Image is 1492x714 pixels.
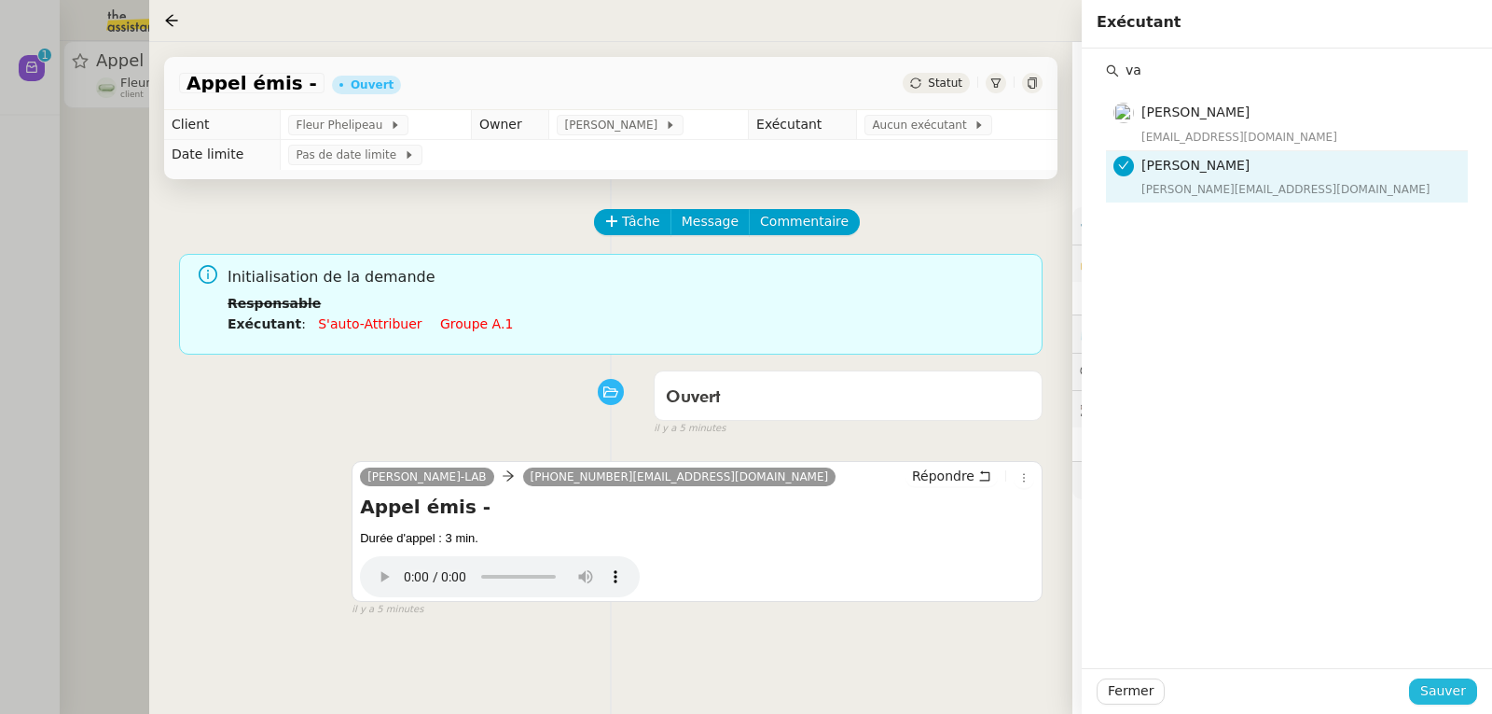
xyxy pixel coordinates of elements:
[360,469,493,485] a: [PERSON_NAME]-LAB
[360,547,640,597] audio: Your browser does not support the audio element.
[471,110,549,140] td: Owner
[1097,13,1181,31] span: Exécutant
[531,470,829,483] span: [PHONE_NUMBER][EMAIL_ADDRESS][DOMAIN_NAME]
[1072,354,1492,390] div: 💬Commentaires
[318,316,421,331] a: S'auto-attribuer
[654,421,725,437] span: il y a 5 minutes
[296,146,403,164] span: Pas de date limite
[1119,58,1468,83] input: input search text
[1141,128,1457,147] div: [EMAIL_ADDRESS][DOMAIN_NAME]
[1072,207,1492,244] div: ⚙️Procédures
[352,602,423,618] span: il y a 5 minutes
[1072,462,1492,498] div: 🧴Autres
[682,211,739,232] span: Message
[1080,401,1313,416] span: 🕵️
[1080,364,1199,379] span: 💬
[228,296,321,311] b: Responsable
[228,265,1028,290] span: Initialisation de la demande
[228,316,301,331] b: Exécutant
[1141,180,1457,199] div: [PERSON_NAME][EMAIL_ADDRESS][DOMAIN_NAME]
[296,116,389,134] span: Fleur Phelipeau
[1072,245,1492,282] div: 🔐Données client
[1080,253,1201,274] span: 🔐
[1072,315,1492,352] div: ⏲️Tâches 0:00
[1141,158,1250,173] span: [PERSON_NAME]
[351,79,394,91] div: Ouvert
[186,74,317,92] span: Appel émis -
[360,531,478,545] span: Durée d'appel : 3 min.
[905,466,998,486] button: Répondre
[1141,105,1250,119] span: [PERSON_NAME]
[164,110,281,140] td: Client
[670,209,750,235] button: Message
[1409,679,1477,705] button: Sauver
[1080,215,1177,236] span: ⚙️
[1072,391,1492,427] div: 🕵️Autres demandes en cours 2
[1108,680,1154,702] span: Fermer
[301,316,306,331] span: :
[872,116,974,134] span: Aucun exécutant
[749,209,860,235] button: Commentaire
[564,116,664,134] span: [PERSON_NAME]
[1080,326,1209,341] span: ⏲️
[594,209,671,235] button: Tâche
[1420,680,1466,702] span: Sauver
[760,211,849,232] span: Commentaire
[440,316,513,331] a: Groupe a.1
[1113,103,1134,123] img: users%2FyQfMwtYgTqhRP2YHWHmG2s2LYaD3%2Favatar%2Fprofile-pic.png
[666,389,721,406] span: Ouvert
[1080,472,1138,487] span: 🧴
[360,494,1034,520] h4: Appel émis -
[622,211,660,232] span: Tâche
[164,140,281,170] td: Date limite
[912,467,974,485] span: Répondre
[928,77,962,90] span: Statut
[749,110,857,140] td: Exécutant
[1097,679,1165,705] button: Fermer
